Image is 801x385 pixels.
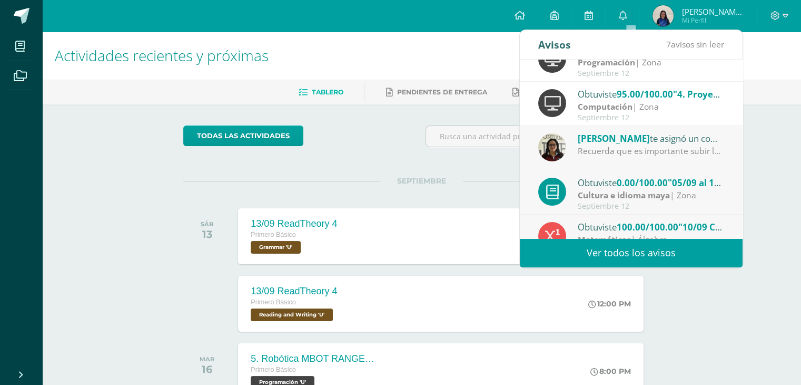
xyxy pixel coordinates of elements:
div: MAR [200,355,214,363]
div: Obtuviste en [578,220,724,234]
div: | Zona [578,101,724,113]
div: 12:00 PM [588,299,631,309]
span: Actividades recientes y próximas [55,45,269,65]
input: Busca una actividad próxima aquí... [426,126,659,147]
span: Reading and Writing 'U' [251,309,333,321]
a: Entregadas [512,84,570,101]
div: Septiembre 12 [578,202,724,211]
span: Mi Perfil [681,16,745,25]
div: Obtuviste en [578,176,724,189]
span: [PERSON_NAME] [PERSON_NAME] [681,6,745,17]
div: te asignó un comentario en '05/09 al 11/09 Video de personaje destacado de [GEOGRAPHIC_DATA].' pa... [578,131,724,145]
span: Primero Básico [251,366,295,373]
div: | Zona [578,56,724,69]
span: Primero Básico [251,231,295,238]
span: avisos sin leer [666,38,724,50]
strong: Computación [578,101,632,112]
span: SEPTIEMBRE [380,176,463,186]
div: | Zona [578,189,724,201]
a: Tablero [299,84,343,101]
div: Septiembre 12 [578,69,724,78]
span: 7 [666,38,671,50]
span: Pendientes de entrega [397,88,487,96]
div: SÁB [201,220,214,228]
div: Obtuviste en [578,87,724,101]
span: "10/09 Corto 1 Álgebra" [678,221,782,233]
span: 95.00/100.00 [617,88,673,100]
strong: Programación [578,56,635,68]
img: c64be9d0b6a0f58b034d7201874f2d94.png [538,133,566,161]
div: Septiembre 12 [578,113,724,122]
div: | Álgebra [578,234,724,246]
span: [PERSON_NAME] [578,132,650,145]
a: Pendientes de entrega [386,84,487,101]
a: Ver todos los avisos [520,238,743,267]
strong: Cultura e idioma maya [578,189,670,201]
div: 5. Robótica MBOT RANGER 5 [251,353,377,364]
div: 13/09 ReadTheory 4 [251,218,337,229]
div: 13/09 ReadTheory 4 [251,286,337,297]
strong: Matemáticas [578,234,631,245]
div: 16 [200,363,214,376]
span: Tablero [312,88,343,96]
span: Grammar 'U' [251,241,301,254]
span: 100.00/100.00 [617,221,678,233]
span: Primero Básico [251,299,295,306]
span: "4. Proyecto certificación 4" [673,88,796,100]
div: 8:00 PM [590,367,631,376]
span: 0.00/100.00 [617,177,668,189]
div: 13 [201,228,214,240]
div: Avisos [538,30,571,59]
a: todas las Actividades [183,126,303,146]
img: 2704aaa29d1fe1aee5d09515aa75023f.png [652,5,674,26]
div: Recuerda que es importante subir la evidencia de tu trabajo terminado a tiempo, tienes hasta el 1... [578,145,724,157]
